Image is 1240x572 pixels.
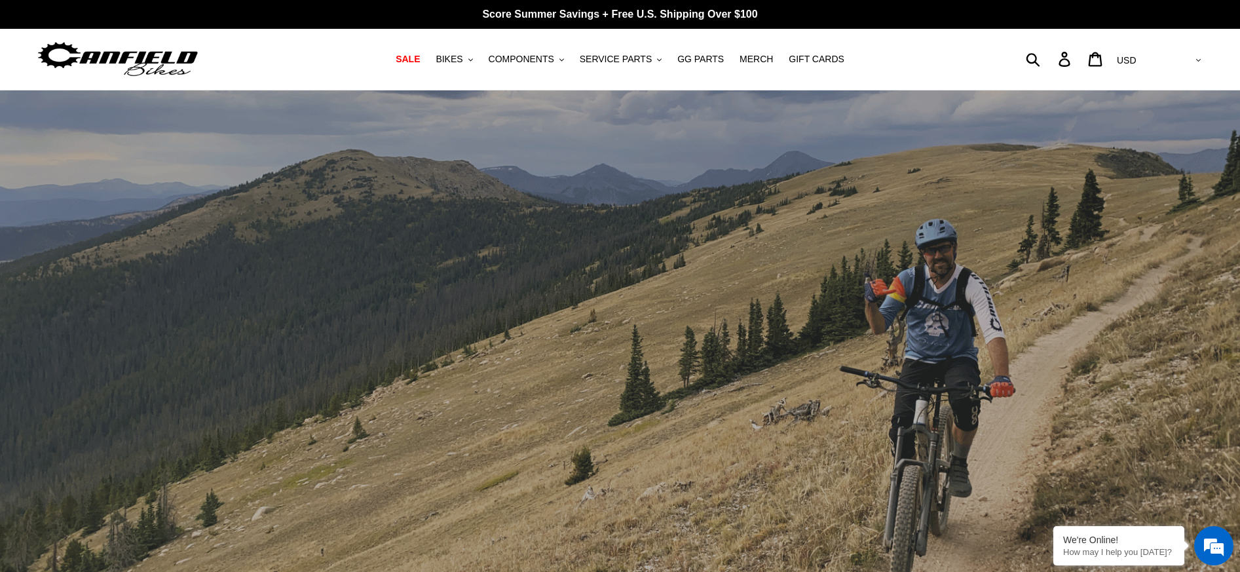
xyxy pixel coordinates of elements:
a: MERCH [733,50,780,68]
img: Canfield Bikes [36,39,200,80]
a: GIFT CARDS [782,50,851,68]
span: GG PARTS [677,54,724,65]
button: SERVICE PARTS [573,50,668,68]
span: COMPONENTS [489,54,554,65]
span: BIKES [436,54,462,65]
span: SERVICE PARTS [580,54,652,65]
div: We're Online! [1063,535,1174,545]
a: SALE [389,50,426,68]
span: GIFT CARDS [789,54,844,65]
button: BIKES [429,50,479,68]
a: GG PARTS [671,50,730,68]
span: MERCH [740,54,773,65]
span: SALE [396,54,420,65]
p: How may I help you today? [1063,547,1174,557]
button: COMPONENTS [482,50,571,68]
input: Search [1033,45,1066,73]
